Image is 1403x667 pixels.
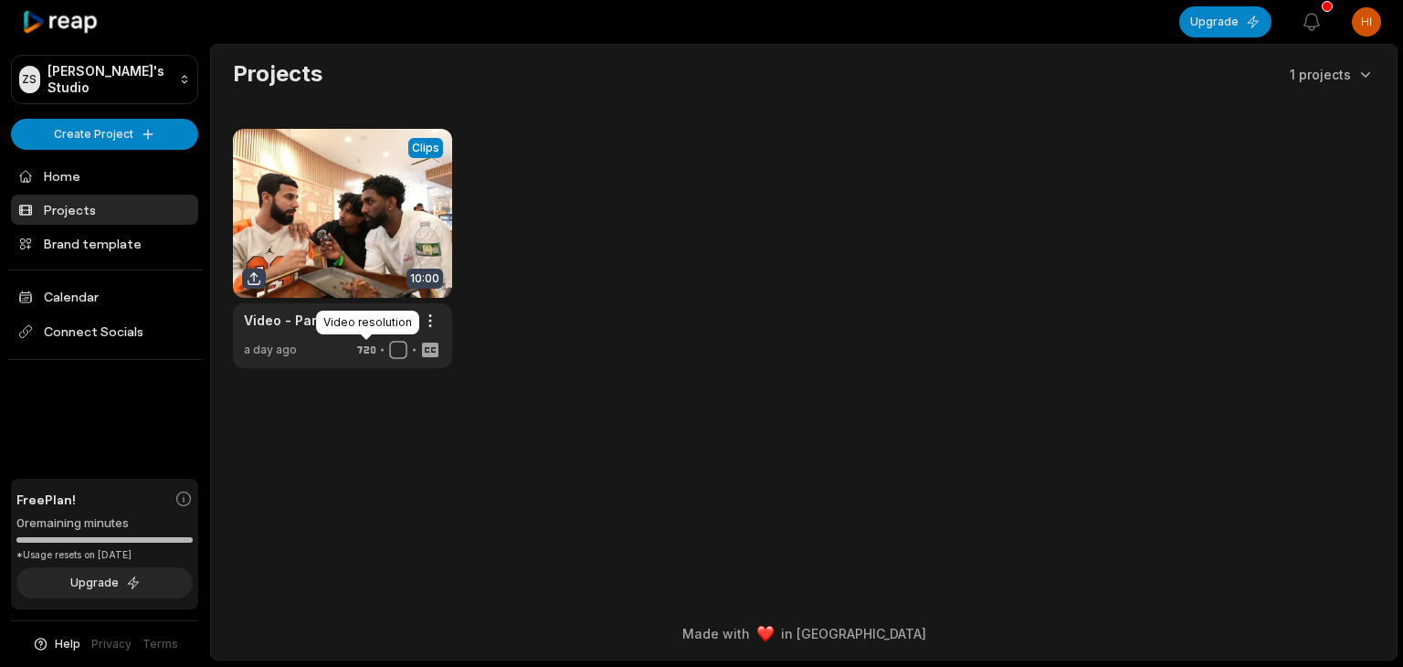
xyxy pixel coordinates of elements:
div: Made with in [GEOGRAPHIC_DATA] [227,624,1380,643]
img: heart emoji [757,626,774,642]
div: 0 remaining minutes [16,514,193,533]
span: Connect Socials [11,315,198,348]
div: ZS [19,66,40,93]
button: Create Project [11,119,198,150]
button: Help [32,636,80,652]
a: Privacy [91,636,132,652]
button: Upgrade [16,567,193,598]
button: 1 projects [1290,65,1375,84]
a: Calendar [11,281,198,312]
a: Brand template [11,228,198,259]
a: Projects [11,195,198,225]
p: [PERSON_NAME]'s Studio [47,63,172,96]
a: Home [11,161,198,191]
span: Help [55,636,80,652]
a: Video - Part 2 of 2 [244,311,363,330]
button: Upgrade [1179,6,1271,37]
div: Video resolution [316,311,419,334]
div: *Usage resets on [DATE] [16,548,193,562]
span: Free Plan! [16,490,76,509]
h2: Projects [233,59,322,89]
a: Terms [142,636,178,652]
